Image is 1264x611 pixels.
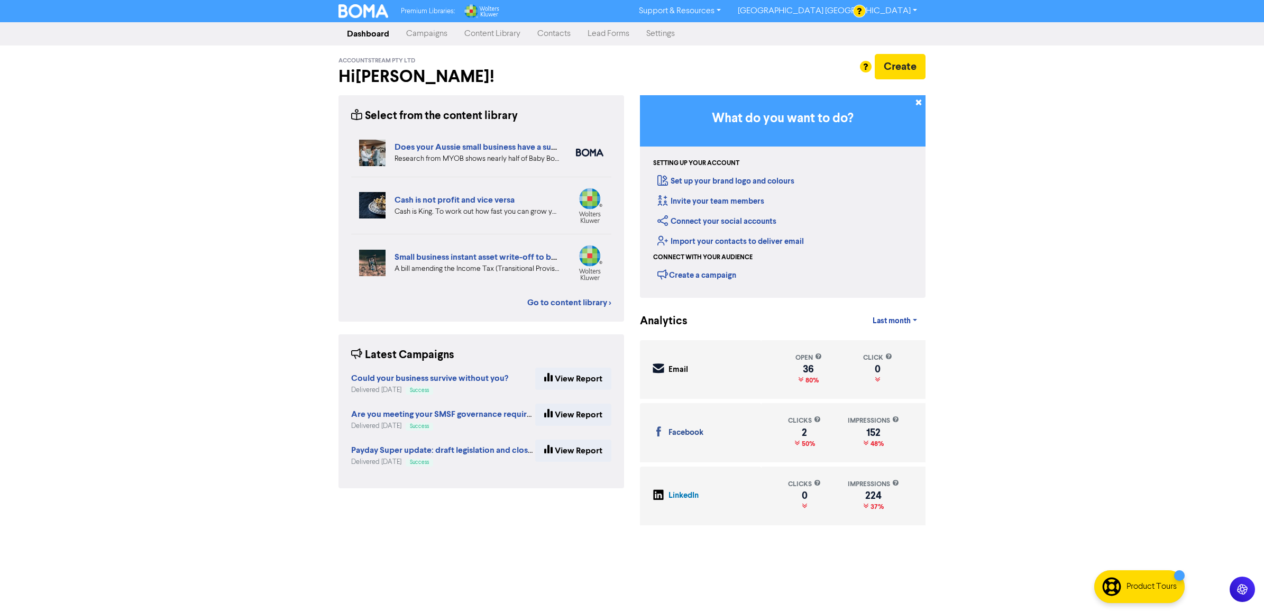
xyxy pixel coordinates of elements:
[657,216,776,226] a: Connect your social accounts
[395,142,607,152] a: Does your Aussie small business have a succession plan?
[803,376,819,385] span: 80%
[351,421,535,431] div: Delivered [DATE]
[576,245,603,280] img: wolters_kluwer
[410,424,429,429] span: Success
[576,149,603,157] img: boma
[351,445,579,455] strong: Payday Super update: draft legislation and closure of SBSCH
[863,365,892,373] div: 0
[395,206,560,217] div: Cash is King. To work out how fast you can grow your business, you need to look at your projected...
[788,428,821,437] div: 2
[657,196,764,206] a: Invite your team members
[657,236,804,247] a: Import your contacts to deliver email
[338,23,398,44] a: Dashboard
[657,176,794,186] a: Set up your brand logo and colours
[338,57,415,65] span: Accountstream Pty Ltd
[788,479,821,489] div: clicks
[653,159,739,168] div: Setting up your account
[729,3,926,20] a: [GEOGRAPHIC_DATA] [GEOGRAPHIC_DATA]
[338,67,624,87] h2: Hi [PERSON_NAME] !
[640,313,674,330] div: Analytics
[630,3,729,20] a: Support & Resources
[788,416,821,426] div: clicks
[410,460,429,465] span: Success
[535,440,611,462] a: View Report
[795,353,822,363] div: open
[351,411,608,419] a: Are you meeting your SMSF governance requirements? (Duplicated)
[351,347,454,363] div: Latest Campaigns
[668,427,703,439] div: Facebook
[351,373,508,384] strong: Could your business survive without you?
[848,416,899,426] div: impressions
[395,153,560,165] div: Research from MYOB shows nearly half of Baby Boomer business owners are planning to exit in the n...
[456,23,529,44] a: Content Library
[848,479,899,489] div: impressions
[351,108,518,124] div: Select from the content library
[873,316,911,326] span: Last month
[579,23,638,44] a: Lead Forms
[864,311,926,332] a: Last month
[657,267,736,282] div: Create a campaign
[338,4,388,18] img: BOMA Logo
[848,491,899,500] div: 224
[529,23,579,44] a: Contacts
[653,253,753,262] div: Connect with your audience
[848,428,899,437] div: 152
[868,503,884,511] span: 37%
[535,404,611,426] a: View Report
[351,375,508,383] a: Could your business survive without you?
[395,195,515,205] a: Cash is not profit and vice versa
[401,8,455,15] span: Premium Libraries:
[351,457,535,467] div: Delivered [DATE]
[638,23,683,44] a: Settings
[640,95,926,298] div: Getting Started in BOMA
[668,364,688,376] div: Email
[535,368,611,390] a: View Report
[351,446,579,455] a: Payday Super update: draft legislation and closure of SBSCH
[395,263,560,275] div: A bill amending the Income Tax (Transitional Provisions) Act 1997 to extend the $20,000 instant a...
[800,440,815,448] span: 50%
[863,353,892,363] div: click
[395,252,641,262] a: Small business instant asset write-off to be extended for 2025–26
[398,23,456,44] a: Campaigns
[875,54,926,79] button: Create
[410,388,429,393] span: Success
[351,385,508,395] div: Delivered [DATE]
[868,440,884,448] span: 48%
[656,111,910,126] h3: What do you want to do?
[463,4,499,18] img: Wolters Kluwer
[788,491,821,500] div: 0
[795,365,822,373] div: 36
[351,409,608,420] strong: Are you meeting your SMSF governance requirements? (Duplicated)
[1211,560,1264,611] iframe: Chat Widget
[576,188,603,223] img: wolterskluwer
[527,296,611,309] a: Go to content library >
[668,490,699,502] div: LinkedIn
